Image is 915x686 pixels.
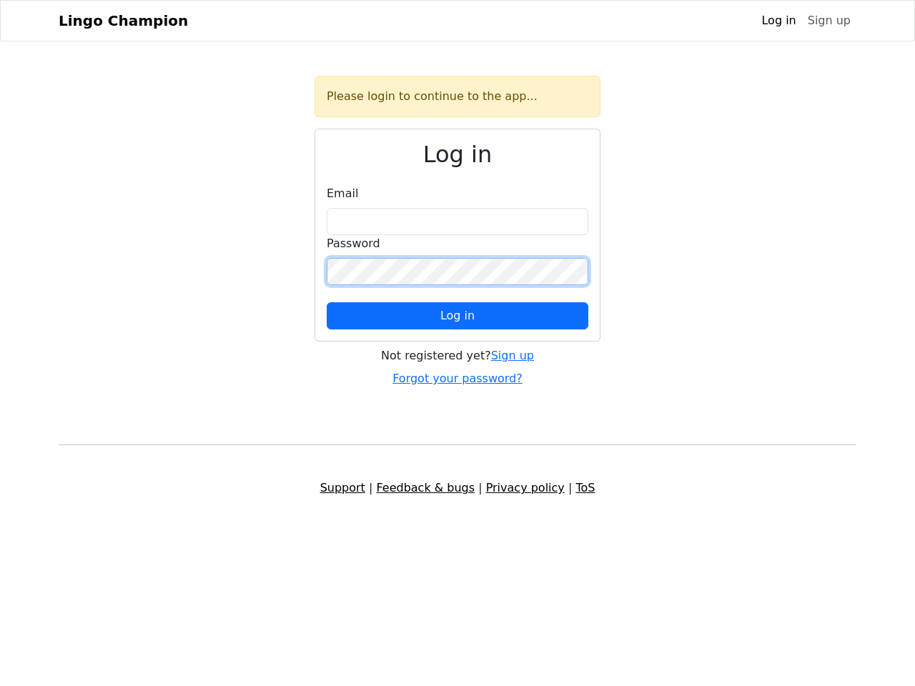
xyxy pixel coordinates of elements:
span: Log in [440,309,475,322]
button: Log in [327,302,588,329]
a: Log in [756,6,801,35]
div: | | | [50,479,865,497]
a: Feedback & bugs [376,481,475,494]
label: Email [327,185,358,202]
a: Forgot your password? [392,372,523,385]
a: ToS [575,481,595,494]
div: Please login to continue to the app... [315,76,600,117]
a: Sign up [802,6,856,35]
div: Not registered yet? [315,347,600,364]
a: Sign up [491,349,534,362]
a: Privacy policy [486,481,565,494]
label: Password [327,235,380,252]
h2: Log in [327,141,588,168]
a: Lingo Champion [59,6,188,35]
a: Support [320,481,365,494]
